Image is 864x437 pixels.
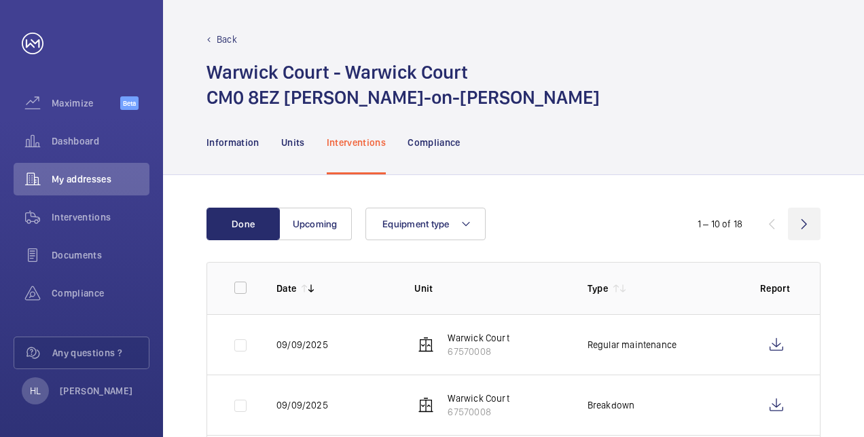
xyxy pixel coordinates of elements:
[382,218,450,229] span: Equipment type
[206,60,600,110] h1: Warwick Court - Warwick Court CM0 8EZ [PERSON_NAME]-on-[PERSON_NAME]
[52,96,120,110] span: Maximize
[52,286,149,300] span: Compliance
[120,96,139,110] span: Beta
[30,384,41,398] p: HL
[418,397,434,413] img: elevator.svg
[52,346,149,360] span: Any questions ?
[52,248,149,262] span: Documents
[278,208,352,240] button: Upcoming
[52,172,149,186] span: My addresses
[52,210,149,224] span: Interventions
[276,282,296,295] p: Date
[448,405,509,419] p: 67570008
[206,136,259,149] p: Information
[418,337,434,353] img: elevator.svg
[276,338,328,351] p: 09/09/2025
[365,208,486,240] button: Equipment type
[60,384,133,398] p: [PERSON_NAME]
[588,282,608,295] p: Type
[448,392,509,405] p: Warwick Court
[276,398,328,412] p: 09/09/2025
[281,136,305,149] p: Units
[327,136,386,149] p: Interventions
[52,134,149,148] span: Dashboard
[588,398,635,412] p: Breakdown
[588,338,677,351] p: Regular maintenance
[698,217,742,231] div: 1 – 10 of 18
[448,331,509,345] p: Warwick Court
[206,208,280,240] button: Done
[448,345,509,358] p: 67570008
[217,33,237,46] p: Back
[408,136,461,149] p: Compliance
[760,282,793,295] p: Report
[414,282,565,295] p: Unit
